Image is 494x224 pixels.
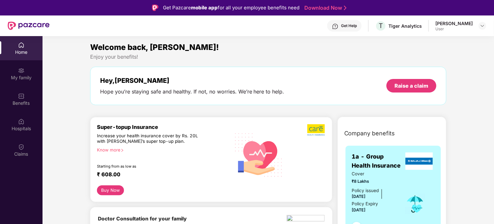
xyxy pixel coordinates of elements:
[394,82,428,89] div: Raise a claim
[97,133,203,145] div: Increase your health insurance cover by Rs. 20L with [PERSON_NAME]’s super top-up plan.
[97,171,224,179] div: ₹ 608.00
[352,152,404,170] span: 1a - Group Health Insurance
[18,144,24,150] img: svg+xml;base64,PHN2ZyBpZD0iQ2xhaW0iIHhtbG5zPSJodHRwOi8vd3d3LnczLm9yZy8yMDAwL3N2ZyIgd2lkdGg9IjIwIi...
[230,125,288,184] img: svg+xml;base64,PHN2ZyB4bWxucz0iaHR0cDovL3d3dy53My5vcmcvMjAwMC9zdmciIHhtbG5zOnhsaW5rPSJodHRwOi8vd3...
[379,22,383,30] span: T
[97,147,226,152] div: Know more
[8,22,50,30] img: New Pazcare Logo
[97,164,203,169] div: Starting from as low as
[98,216,187,222] b: Doctor Consultation for your family
[352,178,396,185] span: ₹8 Lakhs
[90,43,219,52] span: Welcome back, [PERSON_NAME]!
[97,124,230,130] div: Super-topup Insurance
[100,77,284,84] div: Hey, [PERSON_NAME]
[304,5,345,11] a: Download Now
[352,187,379,194] div: Policy issued
[332,23,338,30] img: svg+xml;base64,PHN2ZyBpZD0iSGVscC0zMngzMiIgeG1sbnM9Imh0dHA6Ly93d3cudzMub3JnLzIwMDAvc3ZnIiB3aWR0aD...
[344,129,395,138] span: Company benefits
[97,185,124,195] button: Buy Now
[18,67,24,74] img: svg+xml;base64,PHN2ZyB3aWR0aD0iMjAiIGhlaWdodD0iMjAiIHZpZXdCb3g9IjAgMCAyMCAyMCIgZmlsbD0ibm9uZSIgeG...
[152,5,158,11] img: Logo
[18,42,24,48] img: svg+xml;base64,PHN2ZyBpZD0iSG9tZSIgeG1sbnM9Imh0dHA6Ly93d3cudzMub3JnLzIwMDAvc3ZnIiB3aWR0aD0iMjAiIG...
[307,124,326,136] img: b5dec4f62d2307b9de63beb79f102df3.png
[344,5,347,11] img: Stroke
[18,93,24,99] img: svg+xml;base64,PHN2ZyBpZD0iQmVuZWZpdHMiIHhtbG5zPSJodHRwOi8vd3d3LnczLm9yZy8yMDAwL3N2ZyIgd2lkdGg9Ij...
[90,54,447,60] div: Enjoy your benefits!
[120,149,124,152] span: right
[435,20,473,26] div: [PERSON_NAME]
[18,118,24,125] img: svg+xml;base64,PHN2ZyBpZD0iSG9zcGl0YWxzIiB4bWxucz0iaHR0cDovL3d3dy53My5vcmcvMjAwMC9zdmciIHdpZHRoPS...
[163,4,299,12] div: Get Pazcare for all your employee benefits need
[388,23,422,29] div: Tiger Analytics
[405,193,426,215] img: icon
[352,208,366,212] span: [DATE]
[352,170,396,177] span: Cover
[287,215,324,223] img: physica%20-%20Edited.png
[100,88,284,95] div: Hope you’re staying safe and healthy. If not, no worries. We’re here to help.
[352,194,366,199] span: [DATE]
[352,200,378,207] div: Policy Expiry
[405,152,433,170] img: insurerLogo
[480,23,485,28] img: svg+xml;base64,PHN2ZyBpZD0iRHJvcGRvd24tMzJ4MzIiIHhtbG5zPSJodHRwOi8vd3d3LnczLm9yZy8yMDAwL3N2ZyIgd2...
[341,23,357,28] div: Get Help
[435,26,473,32] div: User
[191,5,218,11] strong: mobile app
